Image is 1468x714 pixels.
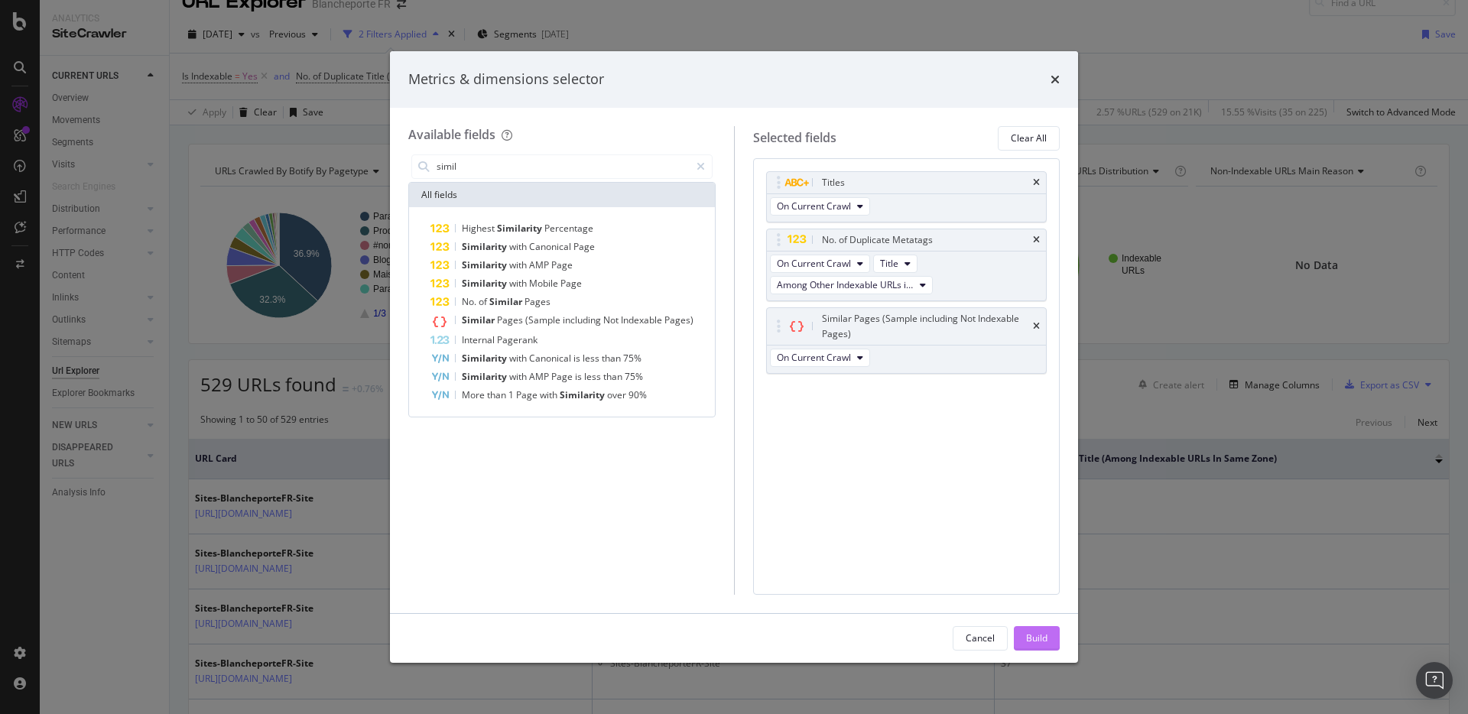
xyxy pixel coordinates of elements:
[603,313,621,326] span: Not
[822,175,845,190] div: Titles
[664,313,693,326] span: Pages)
[560,388,607,401] span: Similarity
[563,313,603,326] span: including
[508,388,516,401] span: 1
[551,370,575,383] span: Page
[497,313,525,326] span: Pages
[777,257,851,270] span: On Current Crawl
[777,200,851,213] span: On Current Crawl
[408,70,604,89] div: Metrics & dimensions selector
[966,631,995,644] div: Cancel
[540,388,560,401] span: with
[408,126,495,143] div: Available fields
[575,370,584,383] span: is
[462,313,497,326] span: Similar
[766,229,1047,301] div: No. of Duplicate MetatagstimesOn Current CrawlTitleAmong Other Indexable URLs in Same Zone
[621,313,664,326] span: Indexable
[551,258,573,271] span: Page
[462,258,509,271] span: Similarity
[777,351,851,364] span: On Current Crawl
[1033,322,1040,331] div: times
[435,155,690,178] input: Search by field name
[462,295,479,308] span: No.
[1033,178,1040,187] div: times
[583,352,602,365] span: less
[584,370,603,383] span: less
[489,295,525,308] span: Similar
[770,276,933,294] button: Among Other Indexable URLs in Same Zone
[462,352,509,365] span: Similarity
[1416,662,1453,699] div: Open Intercom Messenger
[753,129,836,147] div: Selected fields
[462,277,509,290] span: Similarity
[479,295,489,308] span: of
[777,278,914,291] span: Among Other Indexable URLs in Same Zone
[766,171,1047,222] div: TitlestimesOn Current Crawl
[822,232,933,248] div: No. of Duplicate Metatags
[497,222,544,235] span: Similarity
[770,255,870,273] button: On Current Crawl
[509,370,529,383] span: with
[822,311,1031,342] div: Similar Pages (Sample including Not Indexable Pages)
[409,183,715,207] div: All fields
[509,258,529,271] span: with
[529,352,573,365] span: Canonical
[390,51,1078,663] div: modal
[509,352,529,365] span: with
[487,388,508,401] span: than
[509,277,529,290] span: with
[607,388,628,401] span: over
[497,333,538,346] span: Pagerank
[623,352,641,365] span: 75%
[462,370,509,383] span: Similarity
[529,240,573,253] span: Canonical
[770,349,870,367] button: On Current Crawl
[603,370,625,383] span: than
[766,307,1047,374] div: Similar Pages (Sample including Not Indexable Pages)timesOn Current Crawl
[770,197,870,216] button: On Current Crawl
[1026,631,1047,644] div: Build
[873,255,917,273] button: Title
[628,388,647,401] span: 90%
[529,370,551,383] span: AMP
[1014,626,1060,651] button: Build
[998,126,1060,151] button: Clear All
[602,352,623,365] span: than
[462,222,497,235] span: Highest
[462,240,509,253] span: Similarity
[560,277,582,290] span: Page
[625,370,643,383] span: 75%
[1033,235,1040,245] div: times
[1011,131,1047,144] div: Clear All
[525,313,563,326] span: (Sample
[544,222,593,235] span: Percentage
[509,240,529,253] span: with
[529,277,560,290] span: Mobile
[953,626,1008,651] button: Cancel
[1051,70,1060,89] div: times
[573,352,583,365] span: is
[529,258,551,271] span: AMP
[525,295,550,308] span: Pages
[462,333,497,346] span: Internal
[516,388,540,401] span: Page
[573,240,595,253] span: Page
[880,257,898,270] span: Title
[462,388,487,401] span: More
